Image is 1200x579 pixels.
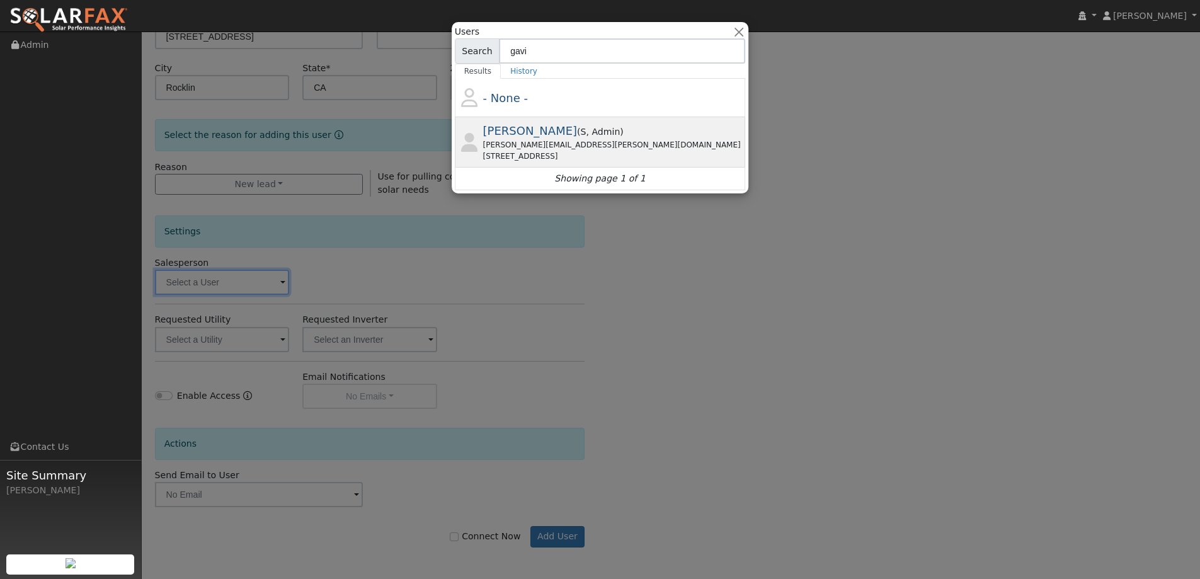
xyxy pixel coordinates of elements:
[66,558,76,568] img: retrieve
[6,467,135,484] span: Site Summary
[455,38,500,64] span: Search
[455,25,479,38] span: Users
[6,484,135,497] div: [PERSON_NAME]
[455,64,501,79] a: Results
[1113,11,1187,21] span: [PERSON_NAME]
[9,7,128,33] img: SolarFax
[501,64,547,79] a: History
